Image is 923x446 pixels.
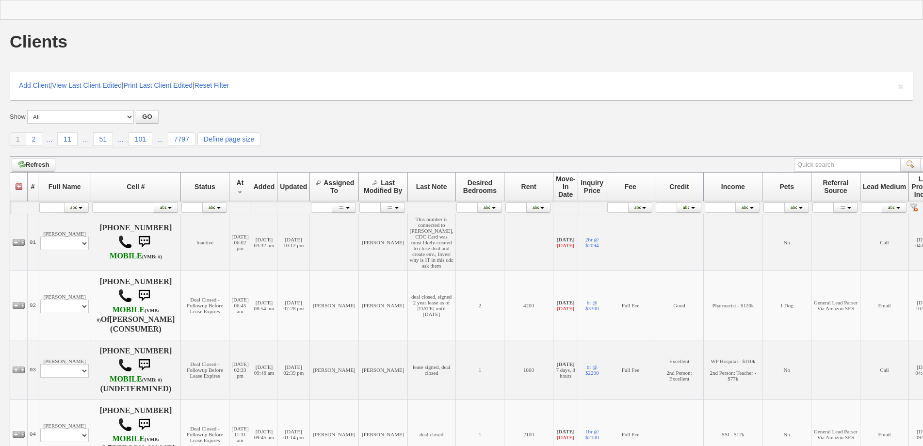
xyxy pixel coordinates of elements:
[504,271,553,340] td: 4200
[556,175,575,198] span: Move-In Date
[237,179,244,187] span: At
[655,340,704,400] td: Excellent 2nd Person: Excellent
[194,183,215,191] span: Status
[110,252,162,260] b: AT&T Wireless
[118,417,132,432] img: call.png
[118,358,132,372] img: call.png
[38,340,91,400] td: [PERSON_NAME]
[10,72,913,100] div: | | |
[762,340,811,400] td: No
[794,158,901,172] input: Quick search
[364,179,402,194] span: Last Modified By
[136,110,158,124] button: GO
[113,305,145,314] font: MOBILE
[455,340,504,400] td: 1
[455,271,504,340] td: 2
[762,214,811,271] td: No
[721,183,745,191] span: Income
[669,183,689,191] span: Credit
[152,133,168,146] a: ...
[358,271,407,340] td: [PERSON_NAME]
[823,179,848,194] span: Referral Source
[310,340,359,400] td: [PERSON_NAME]
[52,81,122,89] a: View Last Client Edited
[129,132,152,146] a: 101
[110,375,162,383] b: AT&T Wireless
[97,305,159,324] b: T-Mobile USA, Inc.
[553,340,578,400] td: 7 days, 8 hours
[277,214,310,271] td: [DATE] 10:12 pm
[110,315,175,324] b: [PERSON_NAME]
[277,271,310,340] td: [DATE] 07:28 pm
[124,81,193,89] a: Print Last Client Edited
[19,81,50,89] a: Add Client
[557,434,574,440] font: [DATE]
[277,340,310,400] td: [DATE] 02:39 pm
[521,183,536,191] span: Rent
[860,340,909,400] td: Call
[57,132,78,146] a: 11
[280,183,307,191] span: Updated
[127,183,145,191] span: Cell #
[606,271,655,340] td: Full Fee
[860,271,909,340] td: Email
[655,271,704,340] td: Good
[113,434,145,443] font: MOBILE
[416,183,447,191] span: Last Note
[358,214,407,271] td: [PERSON_NAME]
[557,237,575,242] b: [DATE]
[118,235,132,249] img: call.png
[28,340,38,400] td: 03
[110,252,142,260] font: MOBILE
[118,288,132,303] img: call.png
[251,214,277,271] td: [DATE] 03:32 pm
[229,340,251,400] td: [DATE] 02:33 pm
[407,214,455,271] td: This number is connected to [PERSON_NAME], CDC Card was most likely created to close deal and cre...
[585,237,599,248] a: 2br @ $2094
[134,415,154,434] img: sms.png
[180,340,229,400] td: Deal Closed - Followup Before Lease Expires
[557,305,574,311] font: [DATE]
[28,173,38,201] th: #
[358,340,407,400] td: [PERSON_NAME]
[134,355,154,375] img: sms.png
[26,132,42,146] a: 2
[38,214,91,271] td: [PERSON_NAME]
[10,112,26,121] label: Show
[585,429,599,440] a: 1br @ $2100
[78,133,93,146] a: ...
[142,254,162,259] font: (VMB: #)
[251,340,277,400] td: [DATE] 09:46 am
[12,158,55,172] a: Refresh
[110,375,142,383] font: MOBILE
[310,271,359,340] td: [PERSON_NAME]
[28,214,38,271] td: 01
[168,132,195,146] a: 7797
[254,183,275,191] span: Added
[134,232,154,252] img: sms.png
[910,204,918,211] a: Reset filter row
[585,300,599,311] a: br @ $3300
[762,271,811,340] td: 1 Dog
[42,133,58,146] a: ...
[38,271,91,340] td: [PERSON_NAME]
[28,271,38,340] td: 02
[180,271,229,340] td: Deal Closed - Followup Before Lease Expires
[10,33,67,50] h1: Clients
[811,271,860,340] td: General Lead Parser Via Amazon SES
[93,223,178,261] h4: [PHONE_NUMBER]
[197,132,260,146] a: Define page size
[180,214,229,271] td: Inactive
[606,340,655,400] td: Full Fee
[557,429,575,434] b: [DATE]
[407,271,455,340] td: deal closed, signed 2 year lease as of [DATE] until [DATE]
[557,361,575,367] b: [DATE]
[229,214,251,271] td: [DATE] 06:02 pm
[557,300,575,305] b: [DATE]
[93,277,178,334] h4: [PHONE_NUMBER] Of (CONSUMER)
[194,81,229,89] a: Reset Filter
[229,271,251,340] td: [DATE] 06:45 am
[585,364,599,376] a: br @ $2200
[704,340,762,400] td: WP Hospital - $110k 2nd Person: Teacher - $77k
[704,271,762,340] td: Pharmacist - $120k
